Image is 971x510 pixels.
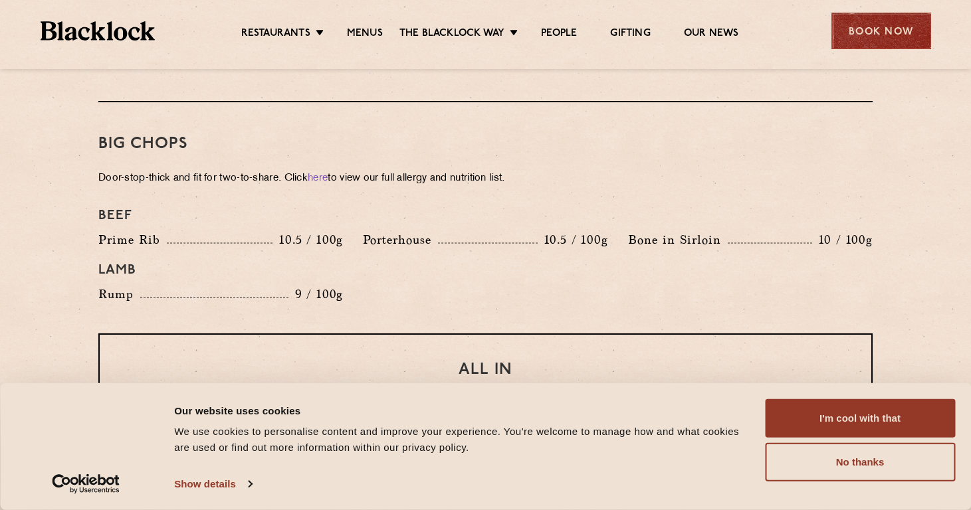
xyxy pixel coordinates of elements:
[241,27,310,42] a: Restaurants
[98,230,167,249] p: Prime Rib
[174,424,750,456] div: We use cookies to personalise content and improve your experience. You're welcome to manage how a...
[363,230,438,249] p: Porterhouse
[541,27,577,42] a: People
[765,443,955,481] button: No thanks
[98,208,873,224] h4: Beef
[98,285,140,303] p: Rump
[174,402,750,418] div: Our website uses cookies
[347,27,383,42] a: Menus
[812,231,873,248] p: 10 / 100g
[628,230,728,249] p: Bone in Sirloin
[610,27,650,42] a: Gifting
[308,173,328,183] a: here
[98,169,873,188] p: Door-stop-thick and fit for two-to-share. Click to view our full allergy and nutrition list.
[765,399,955,438] button: I'm cool with that
[174,474,251,494] a: Show details
[28,474,144,494] a: Usercentrics Cookiebot - opens in a new window
[272,231,343,248] p: 10.5 / 100g
[98,135,873,153] h3: Big Chops
[399,27,504,42] a: The Blacklock Way
[684,27,739,42] a: Our News
[98,262,873,278] h4: Lamb
[538,231,608,248] p: 10.5 / 100g
[831,13,931,49] div: Book Now
[288,286,344,303] p: 9 / 100g
[126,361,845,379] h3: All In
[41,21,156,41] img: BL_Textured_Logo-footer-cropped.svg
